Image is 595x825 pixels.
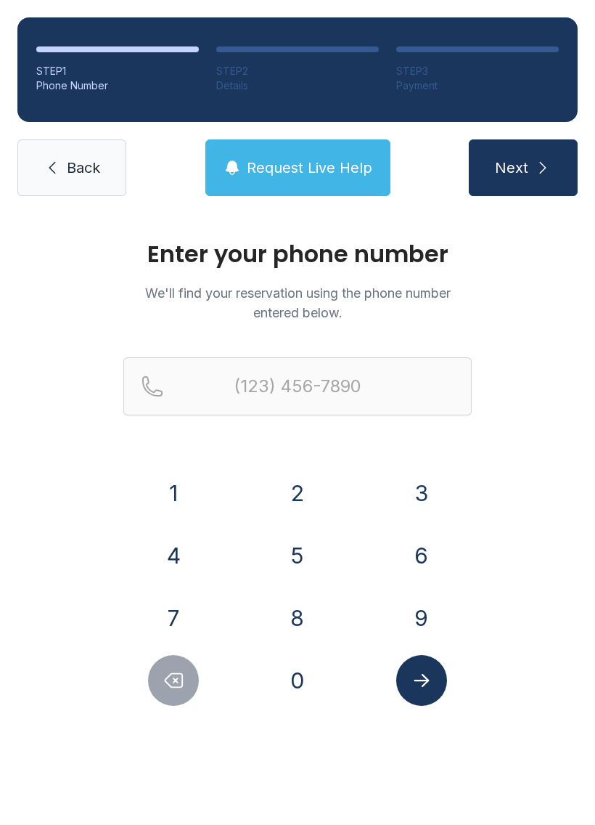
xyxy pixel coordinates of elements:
[272,530,323,581] button: 5
[148,468,199,519] button: 1
[396,593,447,643] button: 9
[396,468,447,519] button: 3
[148,655,199,706] button: Delete number
[123,283,472,322] p: We'll find your reservation using the phone number entered below.
[396,64,559,78] div: STEP 3
[272,655,323,706] button: 0
[36,78,199,93] div: Phone Number
[396,530,447,581] button: 6
[272,593,323,643] button: 8
[67,158,100,178] span: Back
[216,64,379,78] div: STEP 2
[396,655,447,706] button: Submit lookup form
[36,64,199,78] div: STEP 1
[148,530,199,581] button: 4
[123,357,472,415] input: Reservation phone number
[396,78,559,93] div: Payment
[123,243,472,266] h1: Enter your phone number
[495,158,528,178] span: Next
[247,158,372,178] span: Request Live Help
[216,78,379,93] div: Details
[272,468,323,519] button: 2
[148,593,199,643] button: 7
